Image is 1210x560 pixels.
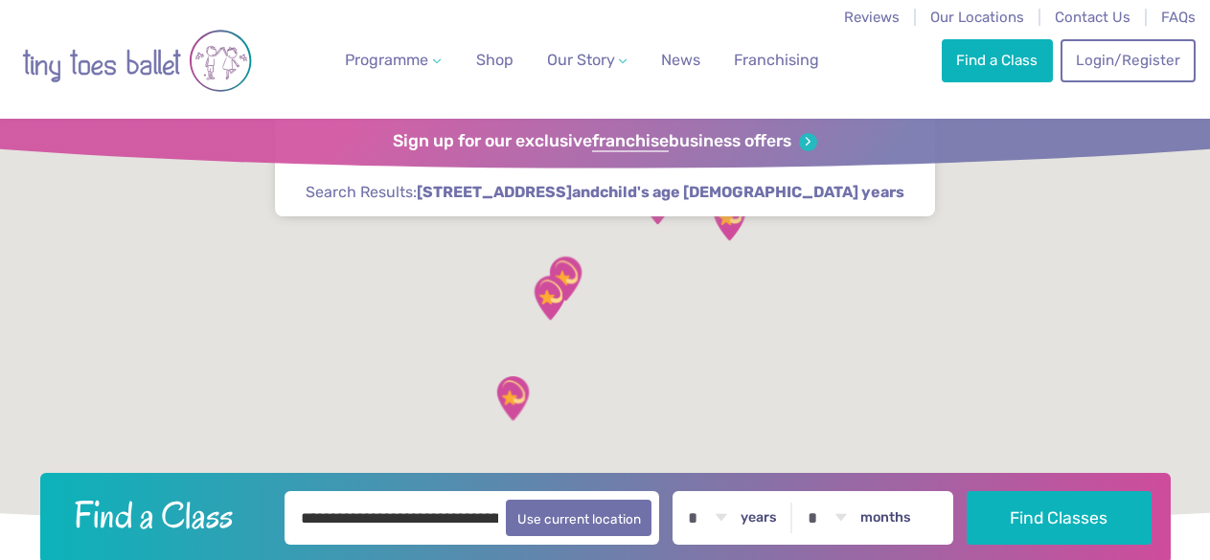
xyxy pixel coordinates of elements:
[417,182,572,203] span: [STREET_ADDRESS]
[345,51,428,69] span: Programme
[547,51,615,69] span: Our Story
[506,500,652,536] button: Use current location
[967,491,1152,545] button: Find Classes
[1161,9,1196,26] a: FAQs
[734,51,819,69] span: Franchising
[1055,9,1130,26] a: Contact Us
[476,51,514,69] span: Shop
[489,374,537,422] div: Cemetery Approach Community Centre
[942,39,1053,81] a: Find a Class
[417,183,904,201] strong: and
[538,41,634,79] a: Our Story
[741,509,777,526] label: years
[726,41,827,79] a: Franchising
[705,194,753,242] div: 1Gym Newport
[930,9,1024,26] a: Our Locations
[1061,39,1195,81] a: Login/Register
[860,509,911,526] label: months
[661,51,700,69] span: News
[526,274,574,322] div: Llandaff North and Gabalfa Hub
[393,131,817,152] a: Sign up for our exclusivefranchisebusiness offers
[22,12,252,109] img: tiny toes ballet
[541,255,589,302] div: Maes Y Coed Community Centre
[58,491,271,539] h2: Find a Class
[592,131,669,152] strong: franchise
[468,41,521,79] a: Shop
[337,41,448,79] a: Programme
[600,182,904,203] span: child's age [DEMOGRAPHIC_DATA] years
[844,9,900,26] a: Reviews
[653,41,708,79] a: News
